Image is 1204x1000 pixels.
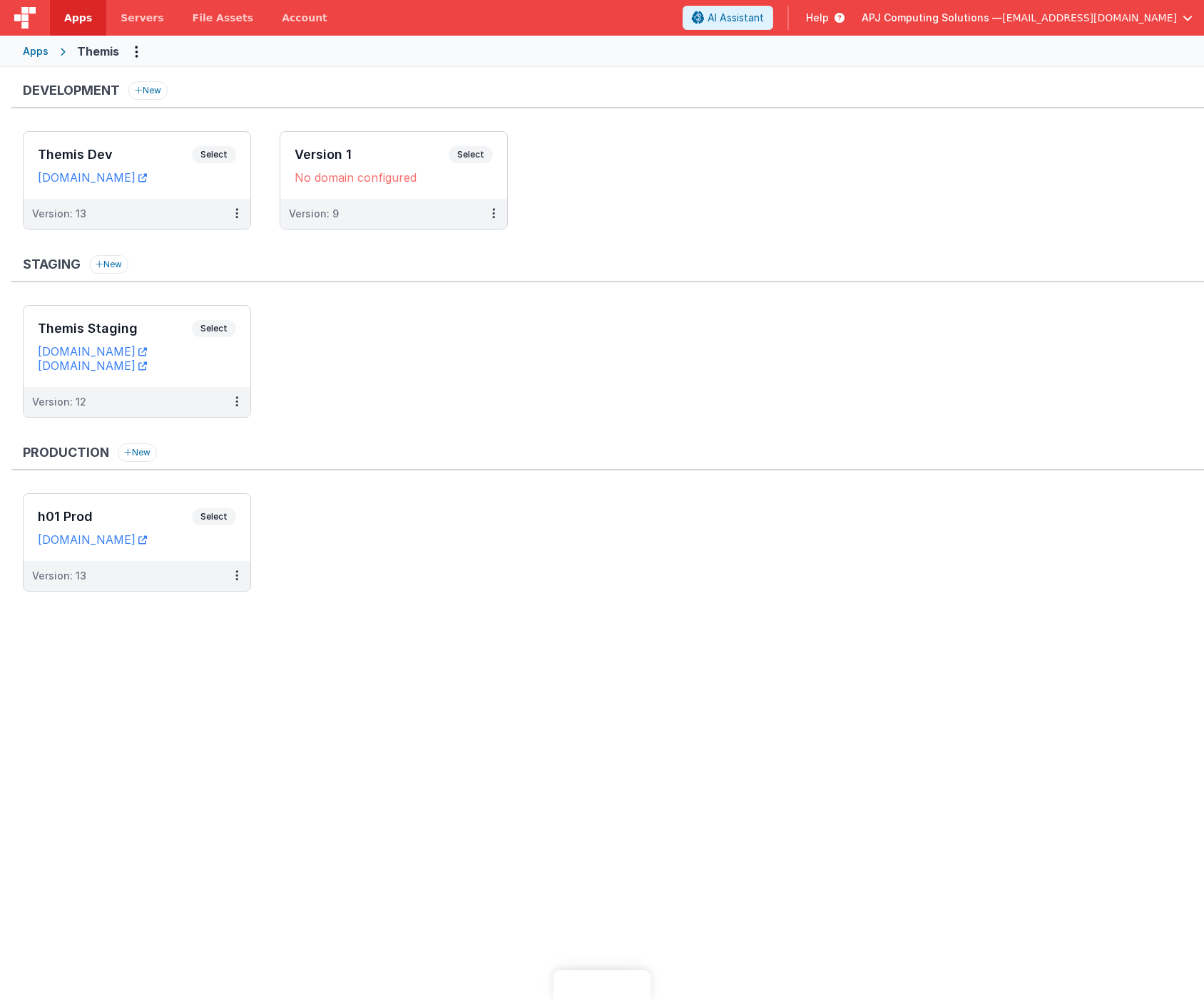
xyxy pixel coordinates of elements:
h3: Staging [23,257,81,272]
button: AI Assistant [683,6,773,30]
button: New [118,443,157,462]
span: [EMAIL_ADDRESS][DOMAIN_NAME] [1002,11,1177,25]
div: Version: 13 [32,207,86,221]
button: New [89,255,128,274]
div: Version: 13 [32,569,86,583]
div: Apps [23,44,49,58]
div: Version: 12 [32,395,86,409]
span: Apps [64,11,92,25]
h3: h01 Prod [38,510,192,524]
span: Select [449,146,493,163]
span: File Assets [193,11,254,25]
button: New [128,81,168,100]
a: [DOMAIN_NAME] [38,532,147,547]
span: APJ Computing Solutions — [862,11,1002,25]
a: [DOMAIN_NAME] [38,170,147,185]
button: APJ Computing Solutions — [EMAIL_ADDRESS][DOMAIN_NAME] [862,11,1193,25]
h3: Production [23,445,109,460]
button: Options [125,40,148,63]
span: Select [192,320,236,337]
span: Servers [121,11,163,25]
h3: Themis Staging [38,321,192,336]
span: Select [192,508,236,525]
span: Select [192,146,236,163]
a: [DOMAIN_NAME] [38,344,147,359]
h3: Themis Dev [38,148,192,162]
iframe: Marker.io feedback button [553,970,651,1000]
h3: Development [23,83,120,98]
div: Version: 9 [289,207,339,221]
h3: Version 1 [295,148,449,162]
span: Help [806,11,829,25]
a: [DOMAIN_NAME] [38,359,147,373]
div: No domain configured [295,170,493,185]
div: Themis [77,43,119,60]
span: AI Assistant [708,11,764,25]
